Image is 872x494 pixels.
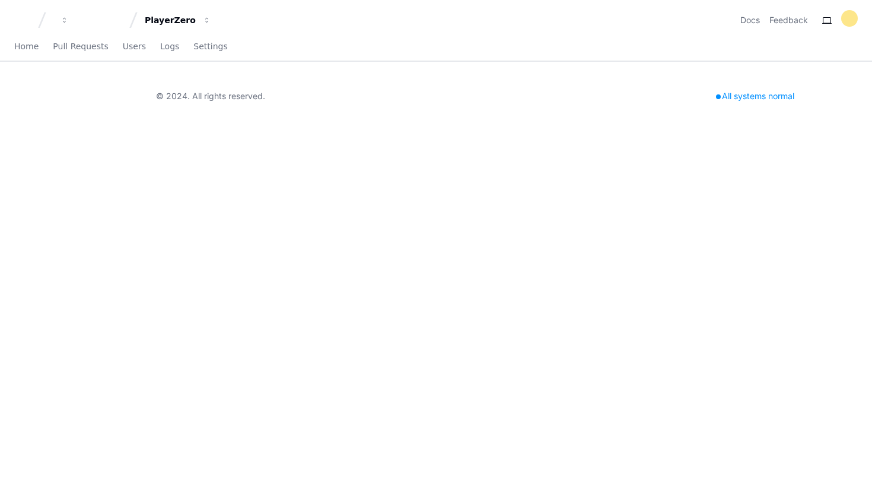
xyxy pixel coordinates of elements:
a: Pull Requests [53,33,108,61]
button: PlayerZero [140,9,216,31]
a: Logs [160,33,179,61]
div: PlayerZero [145,14,196,26]
div: All systems normal [709,88,801,104]
span: Logs [160,43,179,50]
button: Feedback [769,14,808,26]
span: Settings [193,43,227,50]
a: Settings [193,33,227,61]
a: Users [123,33,146,61]
div: © 2024. All rights reserved. [156,90,265,102]
span: Pull Requests [53,43,108,50]
span: Home [14,43,39,50]
a: Home [14,33,39,61]
span: Users [123,43,146,50]
a: Docs [740,14,760,26]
